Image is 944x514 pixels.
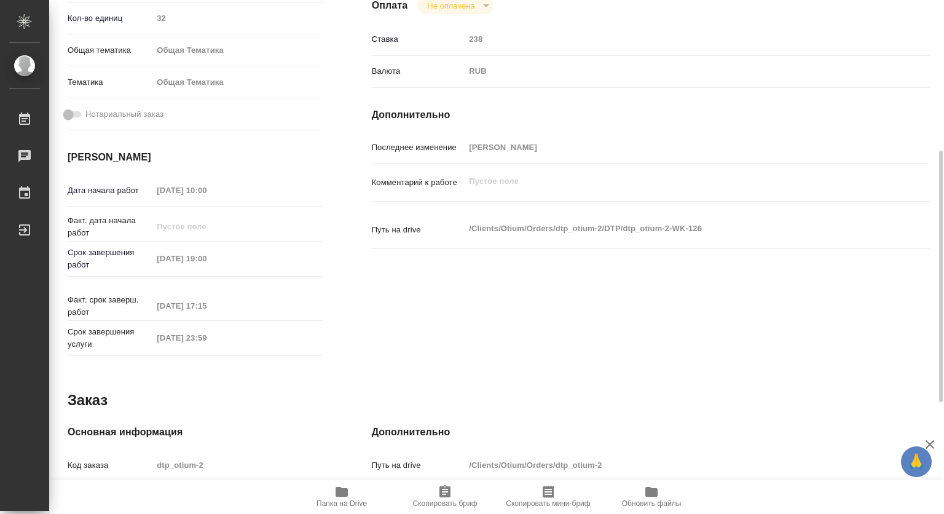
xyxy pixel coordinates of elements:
[465,218,884,239] textarea: /Clients/Оtium/Orders/dtp_otium-2/DTP/dtp_otium-2-WK-126
[465,138,884,156] input: Пустое поле
[152,40,322,61] div: Общая Тематика
[290,480,393,514] button: Папка на Drive
[152,297,260,315] input: Пустое поле
[68,390,108,410] h2: Заказ
[372,425,930,440] h4: Дополнительно
[506,499,590,508] span: Скопировать мини-бриф
[901,446,932,477] button: 🙏
[68,326,152,350] p: Срок завершения услуги
[465,61,884,82] div: RUB
[372,33,465,45] p: Ставка
[412,499,477,508] span: Скопировать бриф
[622,499,682,508] span: Обновить файлы
[68,12,152,25] p: Кол-во единиц
[152,9,322,27] input: Пустое поле
[317,499,367,508] span: Папка на Drive
[68,425,323,440] h4: Основная информация
[85,108,163,121] span: Нотариальный заказ
[68,215,152,239] p: Факт. дата начала работ
[465,456,884,474] input: Пустое поле
[465,30,884,48] input: Пустое поле
[600,480,703,514] button: Обновить файлы
[68,150,323,165] h4: [PERSON_NAME]
[152,250,260,267] input: Пустое поле
[68,294,152,318] p: Факт. срок заверш. работ
[372,65,465,77] p: Валюта
[152,181,260,199] input: Пустое поле
[372,459,465,472] p: Путь на drive
[152,456,322,474] input: Пустое поле
[906,449,927,475] span: 🙏
[152,329,260,347] input: Пустое поле
[68,459,152,472] p: Код заказа
[68,184,152,197] p: Дата начала работ
[497,480,600,514] button: Скопировать мини-бриф
[152,72,322,93] div: Общая Тематика
[152,218,260,235] input: Пустое поле
[423,1,478,11] button: Не оплачена
[372,224,465,236] p: Путь на drive
[372,141,465,154] p: Последнее изменение
[372,108,930,122] h4: Дополнительно
[68,76,152,89] p: Тематика
[68,247,152,271] p: Срок завершения работ
[68,44,152,57] p: Общая тематика
[393,480,497,514] button: Скопировать бриф
[372,176,465,189] p: Комментарий к работе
